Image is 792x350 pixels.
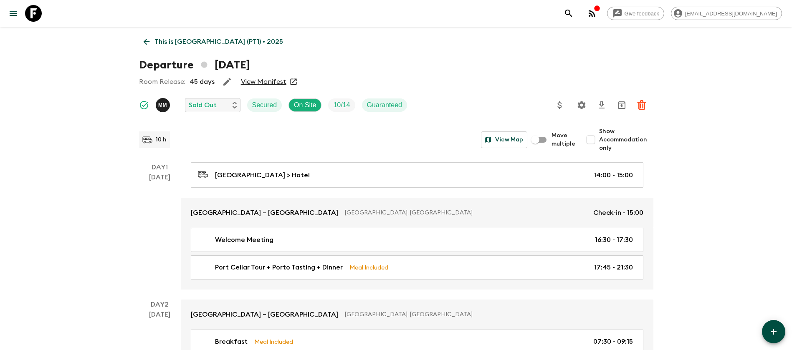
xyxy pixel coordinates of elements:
[552,131,576,148] span: Move multiple
[139,77,185,87] p: Room Release:
[191,162,643,188] a: [GEOGRAPHIC_DATA] > Hotel14:00 - 15:00
[215,170,310,180] p: [GEOGRAPHIC_DATA] > Hotel
[671,7,782,20] div: [EMAIL_ADDRESS][DOMAIN_NAME]
[573,97,590,113] button: Settings
[149,172,170,290] div: [DATE]
[156,98,172,112] button: MM
[593,208,643,218] p: Check-in - 15:00
[593,337,633,347] p: 07:30 - 09:15
[190,77,215,87] p: 45 days
[158,102,167,108] p: M M
[595,235,633,245] p: 16:30 - 17:30
[328,98,355,112] div: Trip Fill
[481,131,527,148] button: View Map
[681,10,782,17] span: [EMAIL_ADDRESS][DOMAIN_NAME]
[215,262,343,272] p: Port Cellar Tour + Porto Tasting + Dinner
[349,263,388,272] p: Meal Included
[560,5,577,22] button: search adventures
[191,228,643,252] a: Welcome Meeting16:30 - 17:30
[345,209,587,217] p: [GEOGRAPHIC_DATA], [GEOGRAPHIC_DATA]
[139,162,181,172] p: Day 1
[345,310,637,319] p: [GEOGRAPHIC_DATA], [GEOGRAPHIC_DATA]
[191,310,338,320] p: [GEOGRAPHIC_DATA] – [GEOGRAPHIC_DATA]
[191,255,643,279] a: Port Cellar Tour + Porto Tasting + DinnerMeal Included17:45 - 21:30
[613,97,630,113] button: Archive (Completed, Cancelled or Unsynced Departures only)
[139,300,181,310] p: Day 2
[215,337,248,347] p: Breakfast
[189,100,217,110] p: Sold Out
[156,101,172,107] span: Mariana Martins
[5,5,22,22] button: menu
[247,98,282,112] div: Secured
[181,300,653,330] a: [GEOGRAPHIC_DATA] – [GEOGRAPHIC_DATA][GEOGRAPHIC_DATA], [GEOGRAPHIC_DATA]
[139,33,288,50] a: This is [GEOGRAPHIC_DATA] (PT1) • 2025
[252,100,277,110] p: Secured
[288,98,321,112] div: On Site
[215,235,273,245] p: Welcome Meeting
[254,337,293,346] p: Meal Included
[181,198,653,228] a: [GEOGRAPHIC_DATA] – [GEOGRAPHIC_DATA][GEOGRAPHIC_DATA], [GEOGRAPHIC_DATA]Check-in - 15:00
[620,10,664,17] span: Give feedback
[294,100,316,110] p: On Site
[594,170,633,180] p: 14:00 - 15:00
[333,100,350,110] p: 10 / 14
[154,37,283,47] p: This is [GEOGRAPHIC_DATA] (PT1) • 2025
[156,136,167,144] p: 10 h
[593,97,610,113] button: Download CSV
[633,97,650,113] button: Delete
[241,78,286,86] a: View Manifest
[191,208,338,218] p: [GEOGRAPHIC_DATA] – [GEOGRAPHIC_DATA]
[367,100,402,110] p: Guaranteed
[139,100,149,110] svg: Synced Successfully
[607,7,664,20] a: Give feedback
[139,57,250,73] h1: Departure [DATE]
[594,262,633,272] p: 17:45 - 21:30
[552,97,568,113] button: Update Price, Early Bird Discount and Costs
[599,127,653,152] span: Show Accommodation only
